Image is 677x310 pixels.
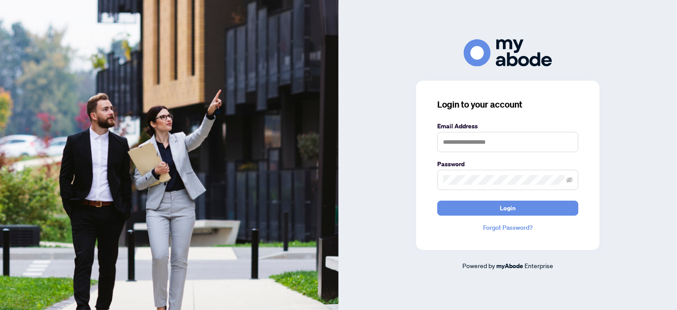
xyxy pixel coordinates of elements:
[500,201,516,215] span: Login
[437,98,578,111] h3: Login to your account
[437,159,578,169] label: Password
[566,177,573,183] span: eye-invisible
[496,261,523,271] a: myAbode
[437,121,578,131] label: Email Address
[437,201,578,216] button: Login
[524,261,553,269] span: Enterprise
[464,39,552,66] img: ma-logo
[437,223,578,232] a: Forgot Password?
[462,261,495,269] span: Powered by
